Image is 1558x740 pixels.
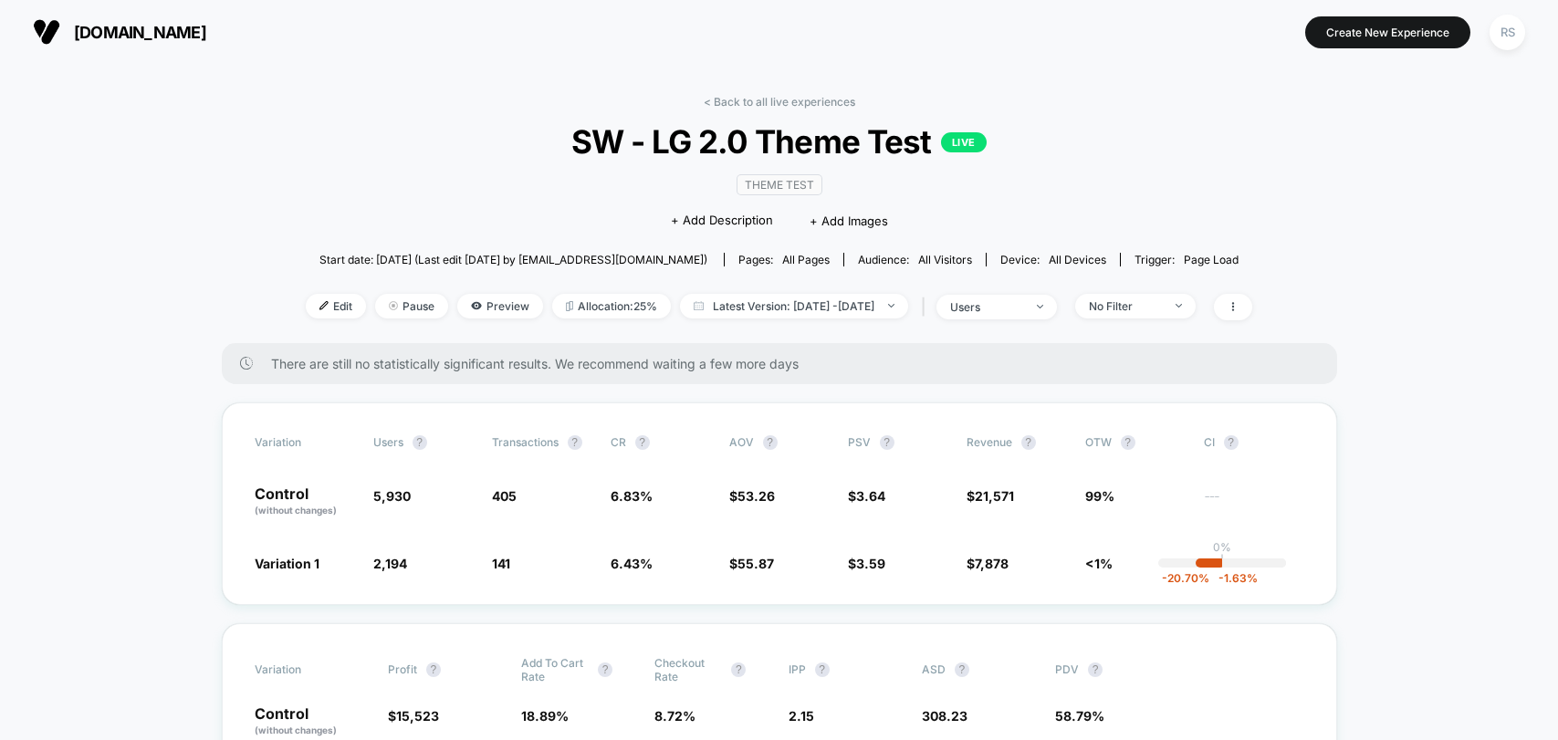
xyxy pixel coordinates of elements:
span: Start date: [DATE] (Last edit [DATE] by [EMAIL_ADDRESS][DOMAIN_NAME]) [319,253,707,266]
div: RS [1490,15,1525,50]
span: 8.72 % [654,708,695,724]
button: ? [426,662,441,677]
span: 5,930 [373,488,411,504]
span: 3.64 [856,488,885,504]
span: 2,194 [373,556,407,571]
div: No Filter [1089,299,1162,313]
span: Device: [986,253,1120,266]
span: Transactions [492,435,559,449]
span: PDV [1055,662,1079,676]
span: OTW [1085,435,1186,450]
button: [DOMAIN_NAME] [27,17,212,47]
span: (without changes) [255,724,337,735]
span: $ [848,488,885,504]
span: CR [611,435,626,449]
img: end [1037,305,1043,308]
span: 6.83 % [611,488,653,504]
span: Profit [388,662,417,676]
button: ? [880,435,894,450]
span: -1.63 % [1209,571,1258,585]
span: 7,878 [975,556,1009,571]
span: all devices [1049,253,1106,266]
span: Latest Version: [DATE] - [DATE] [680,294,908,318]
span: $ [729,556,774,571]
span: | [917,294,936,320]
div: Pages: [738,253,830,266]
span: Preview [457,294,543,318]
span: all pages [782,253,830,266]
div: Trigger: [1135,253,1239,266]
p: LIVE [941,132,987,152]
div: Audience: [858,253,972,266]
button: ? [955,662,969,677]
p: Control [255,706,370,737]
span: Variation [255,435,355,450]
p: 0% [1213,540,1231,554]
span: <1% [1085,556,1113,571]
span: 308.23 [922,708,967,724]
span: Allocation: 25% [552,294,671,318]
button: ? [635,435,650,450]
span: ASD [922,662,946,676]
span: PSV [848,435,871,449]
span: 55.87 [737,556,774,571]
img: Visually logo [33,18,60,46]
span: Page Load [1184,253,1239,266]
button: RS [1484,14,1531,51]
span: $ [848,556,885,571]
span: CI [1204,435,1304,450]
button: ? [1121,435,1135,450]
span: 2.15 [789,708,814,724]
span: 99% [1085,488,1114,504]
button: ? [815,662,830,677]
span: 405 [492,488,517,504]
span: Checkout Rate [654,656,722,683]
span: SW - LG 2.0 Theme Test [353,122,1205,161]
span: IPP [789,662,806,676]
span: + Add Description [671,212,773,230]
span: $ [729,488,775,504]
span: Revenue [967,435,1012,449]
button: Create New Experience [1305,16,1470,48]
button: ? [731,662,746,677]
div: users [950,300,1023,314]
span: 3.59 [856,556,885,571]
span: $ [967,556,1009,571]
span: Add To Cart Rate [521,656,589,683]
span: 21,571 [975,488,1014,504]
span: users [373,435,403,449]
img: end [888,304,894,307]
span: 18.89 % [521,708,569,724]
span: Pause [375,294,448,318]
img: end [389,301,398,310]
span: + Add Images [810,214,888,228]
span: 58.79 % [1055,708,1104,724]
span: Variation 1 [255,556,319,571]
span: [DOMAIN_NAME] [74,23,206,42]
img: edit [319,301,329,310]
span: $ [967,488,1014,504]
span: Variation [255,656,355,683]
a: < Back to all live experiences [704,95,855,109]
span: There are still no statistically significant results. We recommend waiting a few more days [271,356,1301,371]
span: -20.70 % [1162,571,1209,585]
button: ? [598,662,612,677]
span: (without changes) [255,505,337,516]
button: ? [413,435,427,450]
p: | [1220,554,1224,568]
span: All Visitors [918,253,972,266]
button: ? [568,435,582,450]
span: $ [388,708,439,724]
p: Control [255,486,355,517]
span: --- [1204,491,1304,517]
img: end [1176,304,1182,307]
span: 6.43 % [611,556,653,571]
span: AOV [729,435,754,449]
span: 53.26 [737,488,775,504]
span: Theme Test [737,174,822,195]
span: Edit [306,294,366,318]
img: rebalance [566,301,573,311]
button: ? [1021,435,1036,450]
span: 141 [492,556,510,571]
button: ? [1088,662,1103,677]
